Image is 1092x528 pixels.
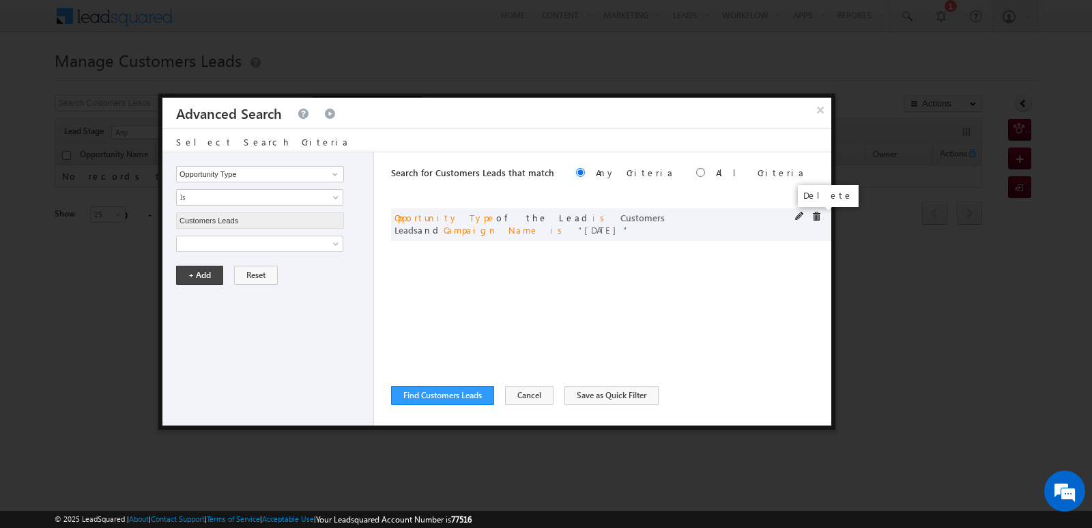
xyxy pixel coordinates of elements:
[564,386,659,405] button: Save as Quick Filter
[444,224,539,236] span: Campaign Name
[176,189,343,206] a: Is
[394,212,496,223] span: Opportunity Type
[592,212,609,223] span: is
[394,212,665,236] span: Customers Leads
[177,191,325,204] span: Is
[316,514,472,525] span: Your Leadsquared Account Number is
[176,212,344,229] input: Type to Search
[391,386,494,405] button: Find Customers Leads
[176,266,223,285] button: + Add
[578,224,629,236] span: [DATE]
[176,166,344,182] input: Type to Search
[550,224,567,236] span: is
[151,514,205,523] a: Contact Support
[325,167,342,181] a: Show All Items
[176,98,282,128] h3: Advanced Search
[129,514,149,523] a: About
[596,167,674,178] label: Any Criteria
[716,167,805,178] label: All Criteria
[391,167,554,178] span: Search for Customers Leads that match
[224,7,257,40] div: Minimize live chat window
[71,72,229,89] div: Chat with us now
[451,514,472,525] span: 77516
[18,126,249,409] textarea: Type your message and hit 'Enter'
[809,98,831,122] button: ×
[394,212,665,236] span: of the Lead and
[186,421,248,439] em: Start Chat
[798,185,859,207] div: Delete
[234,266,278,285] button: Reset
[262,514,314,523] a: Acceptable Use
[55,513,472,526] span: © 2025 LeadSquared | | | | |
[176,136,349,148] span: Select Search Criteria
[207,514,260,523] a: Terms of Service
[505,386,554,405] button: Cancel
[23,72,57,89] img: d_60004797649_company_0_60004797649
